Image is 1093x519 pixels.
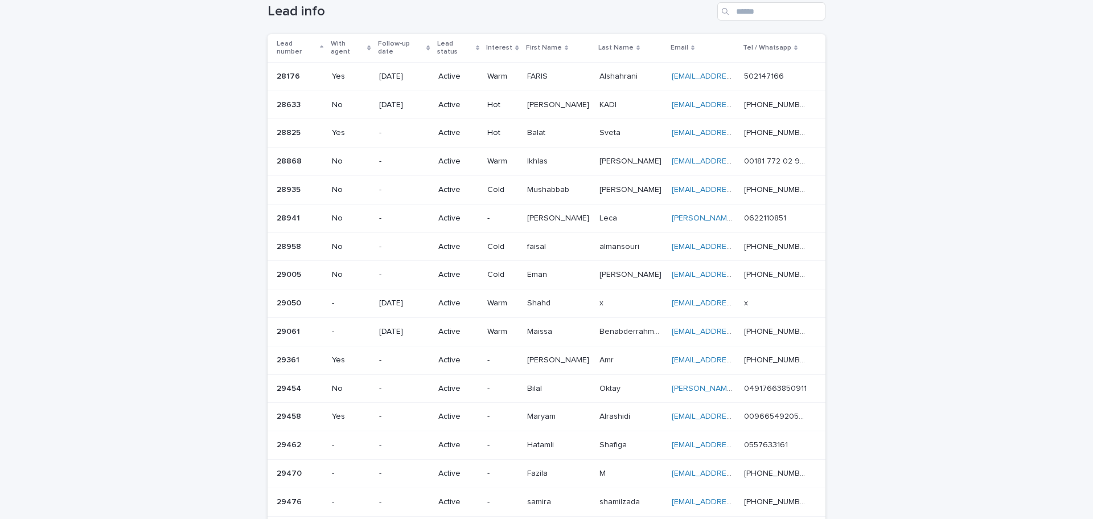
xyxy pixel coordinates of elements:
[487,384,517,394] p: -
[599,183,664,195] p: [PERSON_NAME]
[526,42,562,54] p: First Name
[268,459,825,488] tr: 2947029470 --Active-FazilaFazila MM [EMAIL_ADDRESS][DOMAIN_NAME] [PHONE_NUMBER][PHONE_NUMBER]
[268,3,713,20] h1: Lead info
[527,467,550,479] p: Fazila
[438,157,479,166] p: Active
[487,469,517,479] p: -
[599,467,608,479] p: M
[672,271,862,279] a: [EMAIL_ADDRESS][PERSON_NAME][DOMAIN_NAME]
[672,299,800,307] a: [EMAIL_ADDRESS][DOMAIN_NAME]
[332,327,370,337] p: -
[277,183,303,195] p: 28935
[277,382,303,394] p: 29454
[332,497,370,507] p: -
[277,353,302,365] p: 29361
[438,469,479,479] p: Active
[268,204,825,232] tr: 2894128941 No-Active-[PERSON_NAME][PERSON_NAME] LecaLeca [PERSON_NAME][EMAIL_ADDRESS][DOMAIN_NAME...
[672,157,862,165] a: [EMAIL_ADDRESS][PERSON_NAME][DOMAIN_NAME]
[438,185,479,195] p: Active
[743,42,791,54] p: Tel / Whatsapp
[672,412,800,420] a: [EMAIL_ADDRESS][DOMAIN_NAME]
[379,469,429,479] p: -
[717,2,825,21] input: Search
[268,346,825,374] tr: 2936129361 Yes-Active-[PERSON_NAME][PERSON_NAME] AmrAmr [EMAIL_ADDRESS][DOMAIN_NAME] [PHONE_NUMBE...
[672,243,800,251] a: [EMAIL_ADDRESS][DOMAIN_NAME]
[379,440,429,450] p: -
[599,296,606,308] p: x
[744,495,810,507] p: +994 51 280 08 09
[599,410,632,422] p: Alrashidi
[277,296,303,308] p: 29050
[599,98,619,110] p: KADI
[599,382,623,394] p: Oktay
[332,299,370,308] p: -
[744,70,786,81] p: 502147166
[379,497,429,507] p: -
[672,356,800,364] a: [EMAIL_ADDRESS][DOMAIN_NAME]
[268,317,825,346] tr: 2906129061 -[DATE]ActiveWarmMaissaMaissa BenabderrahmaneBenabderrahmane [EMAIL_ADDRESS][DOMAIN_NA...
[487,100,517,110] p: Hot
[277,410,303,422] p: 29458
[744,353,810,365] p: [PHONE_NUMBER]
[438,72,479,81] p: Active
[672,101,800,109] a: [EMAIL_ADDRESS][DOMAIN_NAME]
[527,70,550,81] p: FARIS
[277,154,304,166] p: 28868
[527,154,550,166] p: Ikhlas
[332,412,370,422] p: Yes
[744,268,810,280] p: [PHONE_NUMBER]
[268,403,825,431] tr: 2945829458 Yes-Active-MaryamMaryam AlrashidiAlrashidi [EMAIL_ADDRESS][DOMAIN_NAME] 00966549205849...
[598,42,634,54] p: Last Name
[268,119,825,148] tr: 2882528825 Yes-ActiveHotBalatBalat SvetaSveta [EMAIL_ADDRESS][DOMAIN_NAME] [PHONE_NUMBER][PHONE_N...
[486,42,512,54] p: Interest
[672,498,800,506] a: [EMAIL_ADDRESS][DOMAIN_NAME]
[331,38,365,59] p: With agent
[277,70,302,81] p: 28176
[438,440,479,450] p: Active
[379,384,429,394] p: -
[599,154,664,166] p: [PERSON_NAME]
[487,355,517,365] p: -
[599,70,640,81] p: Alshahrani
[527,410,558,422] p: Maryam
[744,183,810,195] p: [PHONE_NUMBER]
[277,126,303,138] p: 28825
[268,261,825,289] tr: 2900529005 No-ActiveColdEmanEman [PERSON_NAME][PERSON_NAME] [EMAIL_ADDRESS][PERSON_NAME][DOMAIN_N...
[332,157,370,166] p: No
[379,242,429,252] p: -
[438,214,479,223] p: Active
[332,100,370,110] p: No
[438,100,479,110] p: Active
[599,438,629,450] p: Shafiga
[268,289,825,318] tr: 2905029050 -[DATE]ActiveWarmShahdShahd xx [EMAIL_ADDRESS][DOMAIN_NAME] xx
[599,126,623,138] p: Sveta
[379,270,429,280] p: -
[277,38,317,59] p: Lead number
[277,240,303,252] p: 28958
[268,232,825,261] tr: 2895828958 No-ActiveColdfaisalfaisal almansourialmansouri [EMAIL_ADDRESS][DOMAIN_NAME] [PHONE_NUM...
[438,270,479,280] p: Active
[487,440,517,450] p: -
[671,42,688,54] p: Email
[527,183,572,195] p: Mushabbab
[332,214,370,223] p: No
[744,296,750,308] p: x
[438,327,479,337] p: Active
[438,299,479,308] p: Active
[379,185,429,195] p: -
[438,384,479,394] p: Active
[268,91,825,119] tr: 2863328633 No[DATE]ActiveHot[PERSON_NAME][PERSON_NAME] KADIKADI [EMAIL_ADDRESS][DOMAIN_NAME] [PHO...
[672,469,800,477] a: [EMAIL_ADDRESS][DOMAIN_NAME]
[438,355,479,365] p: Active
[599,211,619,223] p: Leca
[672,72,800,80] a: [EMAIL_ADDRESS][DOMAIN_NAME]
[744,325,810,337] p: [PHONE_NUMBER]
[744,438,790,450] p: 0557633161
[672,385,862,393] a: [PERSON_NAME][EMAIL_ADDRESS][DOMAIN_NAME]
[487,412,517,422] p: -
[268,175,825,204] tr: 2893528935 No-ActiveColdMushabbabMushabbab [PERSON_NAME][PERSON_NAME] [EMAIL_ADDRESS][DOMAIN_NAME...
[744,211,788,223] p: 0622110851
[744,467,810,479] p: [PHONE_NUMBER]
[744,98,810,110] p: [PHONE_NUMBER]
[527,211,591,223] p: [PERSON_NAME]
